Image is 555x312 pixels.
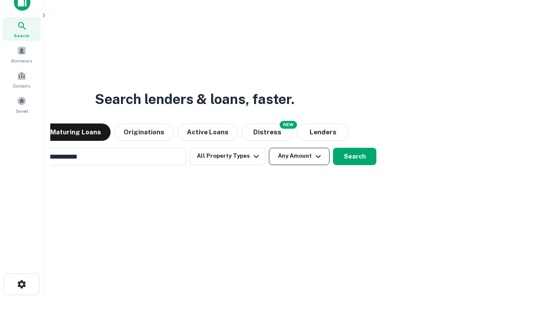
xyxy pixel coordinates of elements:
[114,123,174,141] button: Originations
[11,57,32,64] span: Borrowers
[3,93,41,116] a: Saved
[41,123,111,141] button: Maturing Loans
[177,123,238,141] button: Active Loans
[13,82,30,89] span: Contacts
[95,89,294,110] h3: Search lenders & loans, faster.
[269,148,330,165] button: Any Amount
[297,123,349,141] button: Lenders
[3,42,41,66] a: Borrowers
[190,148,265,165] button: All Property Types
[512,243,555,284] iframe: Chat Widget
[3,17,41,41] a: Search
[16,107,28,114] span: Saved
[333,148,376,165] button: Search
[3,68,41,91] a: Contacts
[242,123,294,141] button: Search distressed loans with lien and other non-mortgage details.
[280,121,297,129] div: NEW
[14,32,29,39] span: Search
